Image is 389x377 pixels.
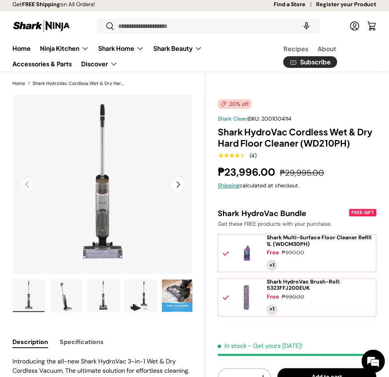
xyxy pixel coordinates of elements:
[267,234,372,247] span: Shark Multi-Surface Floor Cleaner Refill 1L (WDCM30PH)
[249,115,260,122] span: SKU:
[50,280,82,312] img: Shark HydroVac Cordless Wet & Dry Hard Floor Cleaner (WD210PH)
[218,166,277,179] strong: ₱23,996.00
[282,293,304,301] div: ₱990.00
[218,208,348,218] div: Shark HydroVac Bundle
[35,41,94,56] summary: Ninja Kitchen
[283,41,308,56] a: Recipes
[87,280,119,312] img: Shark HydroVac Cordless Wet & Dry Hard Floor Cleaner (WD210PH)
[267,278,340,292] span: Shark HydroVac Brush-Roll: 5323FFJ200EUK
[76,56,122,72] summary: Discover
[12,56,72,71] a: Accessories & Parts
[12,18,71,33] img: Shark Ninja Philippines
[13,280,45,312] img: shark-hyrdrovac-wet-and-dry-hard-floor-clearner-full-view-sharkninja
[265,41,377,72] nav: Secondary
[125,280,156,312] img: Shark HydroVac Cordless Wet & Dry Hard Floor Cleaner (WD210PH)
[218,99,252,109] span: 20% off
[248,342,302,350] p: - Get yours [DATE]!
[267,293,279,301] div: Free
[267,260,278,271] div: Quantity
[12,41,31,56] a: Home
[12,95,193,315] media-gallery: Gallery Viewer
[250,153,257,159] div: (4)
[60,334,104,351] button: Specifications
[349,209,376,216] div: FREE GIFT
[294,17,319,35] speech-search-button: Search by voice
[12,81,25,86] a: Home
[267,278,377,292] a: Shark HydroVac Brush-Roll: 5323FFJ200EUK
[248,115,292,122] span: |
[274,0,316,9] a: Find a Store
[162,280,194,312] img: Shark HydroVac Cordless Wet & Dry Hard Floor Cleaner (WD210PH)
[218,220,332,227] span: Get these FREE products with your purchase.
[12,0,95,9] p: Get on All Orders!
[318,41,336,56] a: About
[12,334,48,351] button: Description
[149,41,207,56] summary: Shark Beauty
[22,1,60,8] strong: FREE Shipping
[218,182,240,189] a: Shipping
[267,234,377,247] a: Shark Multi-Surface Floor Cleaner Refill 1L (WDCM30PH)
[218,115,248,122] a: Shark Clean
[261,115,292,122] span: 2001004114
[300,59,331,65] span: Subscribe
[267,249,279,257] div: Free
[12,80,205,87] nav: Breadcrumbs
[12,357,193,376] p: Introducing the all-new Shark HydroVac 3-in-1 Wet & Dry Cordless Vacuum. The ultimate solution fo...
[218,342,247,350] span: In stock
[283,56,337,68] a: Subscribe
[218,152,245,159] div: 4.5 out of 5.0 stars
[282,249,304,257] div: ₱990.00
[316,0,377,9] a: Register your Product
[218,182,377,190] div: calculated at checkout.
[218,152,245,159] span: ★★★★★
[94,41,149,56] summary: Shark Home
[12,41,265,72] nav: Primary
[267,304,278,315] div: Quantity
[33,81,126,86] a: Shark HydroVac Cordless Wet & Dry Hard Floor Cleaner (WD210PH)
[280,168,324,178] s: ₱29,995.00
[218,126,377,149] h1: Shark HydroVac Cordless Wet & Dry Hard Floor Cleaner (WD210PH)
